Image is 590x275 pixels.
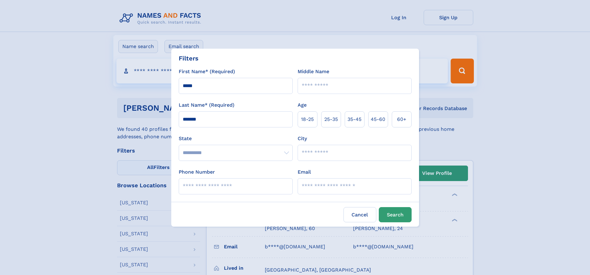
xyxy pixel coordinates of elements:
[397,116,406,123] span: 60+
[343,207,376,222] label: Cancel
[371,116,385,123] span: 45‑60
[298,135,307,142] label: City
[179,135,293,142] label: State
[298,68,329,75] label: Middle Name
[179,101,234,109] label: Last Name* (Required)
[298,168,311,176] label: Email
[324,116,338,123] span: 25‑35
[379,207,412,222] button: Search
[179,168,215,176] label: Phone Number
[301,116,314,123] span: 18‑25
[179,68,235,75] label: First Name* (Required)
[179,54,199,63] div: Filters
[298,101,307,109] label: Age
[347,116,361,123] span: 35‑45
